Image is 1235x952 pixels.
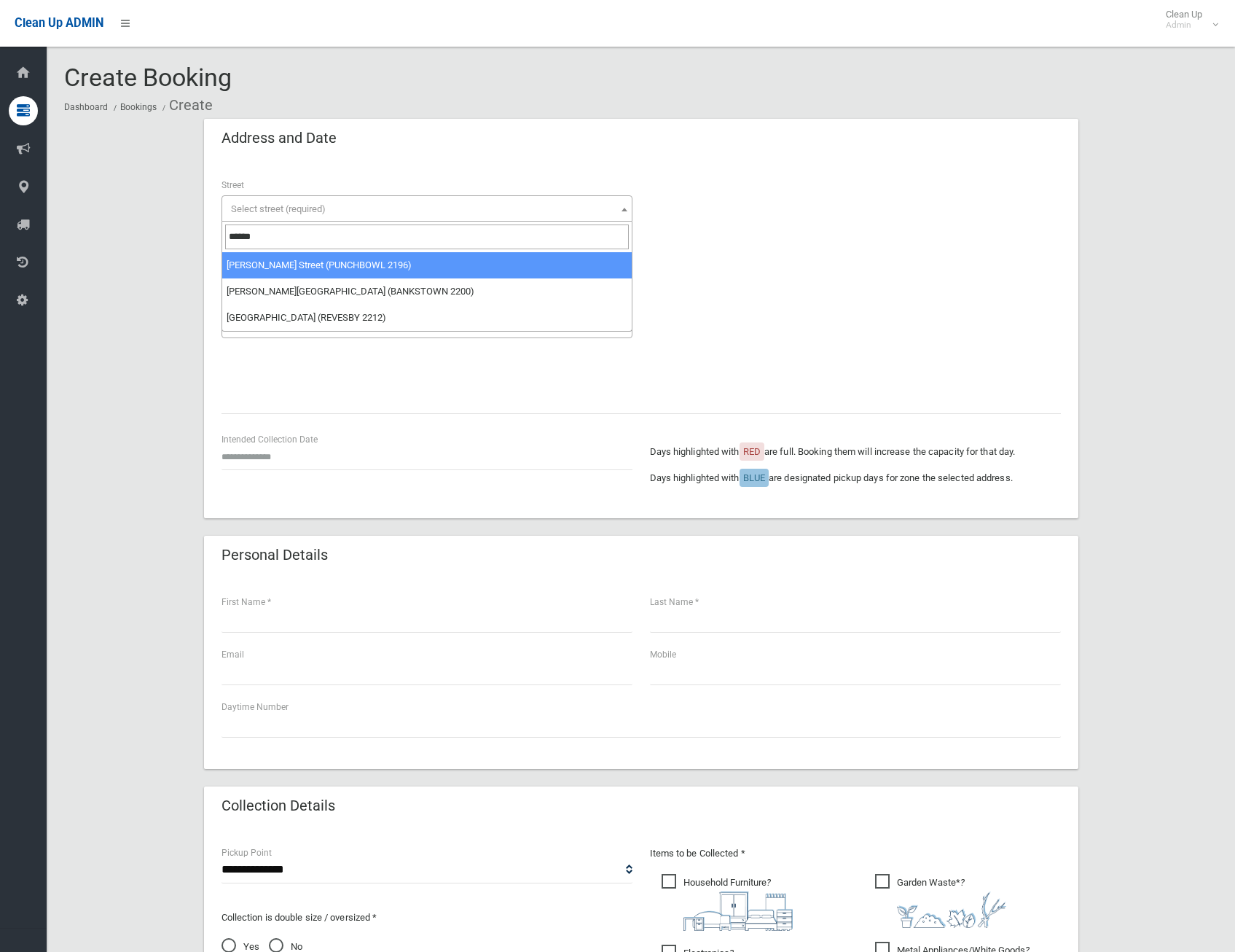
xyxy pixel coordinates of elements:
[650,443,1061,461] p: Days highlighted with are full. Booking them will increase the capacity for that day.
[743,472,765,483] span: BLUE
[204,124,354,152] header: Address and Date
[1158,9,1217,31] span: Clean Up
[683,877,793,931] i: ?
[650,469,1061,487] p: Days highlighted with are designated pickup days for zone the selected address.
[120,102,157,112] a: Bookings
[231,203,326,214] span: Select street (required)
[875,874,1006,928] span: Garden Waste*
[650,845,1061,862] p: Items to be Collected *
[159,92,213,119] li: Create
[897,891,1006,928] img: 4fd8a5c772b2c999c83690221e5242e0.png
[222,278,632,305] li: [PERSON_NAME][GEOGRAPHIC_DATA] (BANKSTOWN 2200)
[204,541,345,569] header: Personal Details
[683,891,793,931] img: aa9efdbe659d29b613fca23ba79d85cb.png
[15,16,103,30] span: Clean Up ADMIN
[222,305,632,331] li: [GEOGRAPHIC_DATA] (REVESBY 2212)
[222,252,632,278] li: [PERSON_NAME] Street (PUNCHBOWL 2196)
[64,63,232,92] span: Create Booking
[221,909,632,926] p: Collection is double size / oversized *
[204,792,353,820] header: Collection Details
[743,446,761,457] span: RED
[1166,20,1202,31] small: Admin
[897,877,1006,928] i: ?
[64,102,108,112] a: Dashboard
[662,874,793,931] span: Household Furniture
